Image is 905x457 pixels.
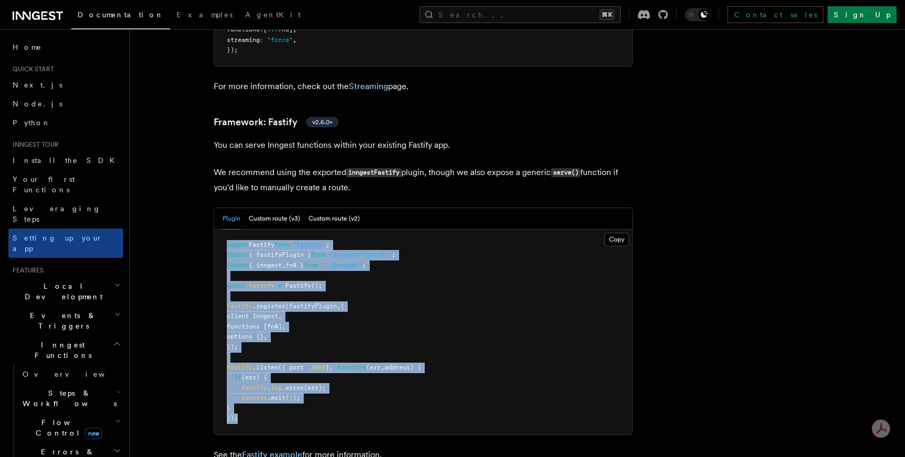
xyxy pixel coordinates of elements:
[289,394,293,401] span: 1
[282,262,285,269] span: ,
[13,204,101,223] span: Leveraging Steps
[249,312,252,320] span: :
[329,364,333,371] span: ,
[8,38,123,57] a: Home
[13,156,121,165] span: Install the SDK
[8,75,123,94] a: Next.js
[685,8,710,21] button: Toggle dark mode
[227,302,252,310] span: fastify
[337,302,340,310] span: ,
[311,251,326,258] span: from
[18,388,117,409] span: Steps & Workflows
[8,113,123,132] a: Python
[227,262,249,269] span: import
[337,364,366,371] span: function
[13,81,62,89] span: Next.js
[85,428,102,439] span: new
[384,364,421,371] span: address) {
[392,251,395,258] span: ;
[249,251,311,258] span: { fastifyPlugin }
[293,36,296,43] span: ,
[227,282,245,289] span: const
[267,384,271,391] span: .
[260,323,263,330] span: :
[278,312,282,320] span: ,
[239,3,307,28] a: AgentKit
[227,333,252,340] span: options
[18,413,123,442] button: Flow Controlnew
[176,10,233,19] span: Examples
[13,42,42,52] span: Home
[263,333,267,340] span: ,
[249,208,300,230] button: Custom route (v3)
[249,262,282,269] span: { inngest
[13,175,75,194] span: Your first Functions
[551,168,580,177] code: serve()
[8,199,123,229] a: Leveraging Steps
[293,394,300,401] span: );
[308,208,360,230] button: Custom route (v2)
[8,281,114,302] span: Local Development
[260,36,263,43] span: :
[346,168,401,177] code: inngestFastify
[170,3,239,28] a: Examples
[293,241,326,248] span: "fastify"
[252,364,278,371] span: .listen
[252,333,256,340] span: :
[285,394,289,401] span: (
[8,65,54,73] span: Quick start
[8,229,123,258] a: Setting up your app
[241,384,267,391] span: fastify
[214,115,339,129] a: Framework: Fastifyv2.6.0+
[827,6,897,23] a: Sign Up
[249,241,274,248] span: Fastify
[340,302,344,310] span: {
[8,335,123,365] button: Inngest Functions
[227,312,249,320] span: client
[304,262,318,269] span: from
[322,262,362,269] span: "./inngest"
[311,364,326,371] span: 3000
[13,234,103,253] span: Setting up your app
[241,374,267,381] span: (err) {
[245,10,301,19] span: AgentKit
[8,151,123,170] a: Install the SDK
[8,277,123,306] button: Local Development
[604,233,629,246] button: Copy
[252,312,278,320] span: inngest
[285,262,304,269] span: fnA }
[8,310,114,331] span: Events & Triggers
[256,333,263,340] span: {}
[304,384,326,391] span: (err);
[234,374,241,381] span: if
[311,282,322,289] span: ();
[329,251,392,258] span: "inngest/fastify"
[326,364,329,371] span: }
[362,262,366,269] span: ;
[285,282,311,289] span: Fastify
[267,394,285,401] span: .exit
[8,266,43,275] span: Features
[214,79,633,94] p: For more information, check out the page.
[241,394,267,401] span: process
[381,364,384,371] span: ,
[420,6,621,23] button: Search...⌘K
[227,251,249,258] span: import
[227,46,238,53] span: });
[227,415,238,422] span: });
[71,3,170,29] a: Documentation
[282,384,304,391] span: .error
[252,302,285,310] span: .register
[326,241,329,248] span: ;
[223,208,240,230] button: Plugin
[214,165,633,195] p: We recommend using the exported plugin, though we also expose a generic function if you'd like to...
[312,118,333,126] span: v2.6.0+
[13,100,62,108] span: Node.js
[227,323,260,330] span: functions
[8,170,123,199] a: Your first Functions
[278,364,304,371] span: ({ port
[214,138,633,153] p: You can serve Inngest functions within your existing Fastify app.
[23,370,130,378] span: Overview
[278,282,282,289] span: =
[271,384,282,391] span: log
